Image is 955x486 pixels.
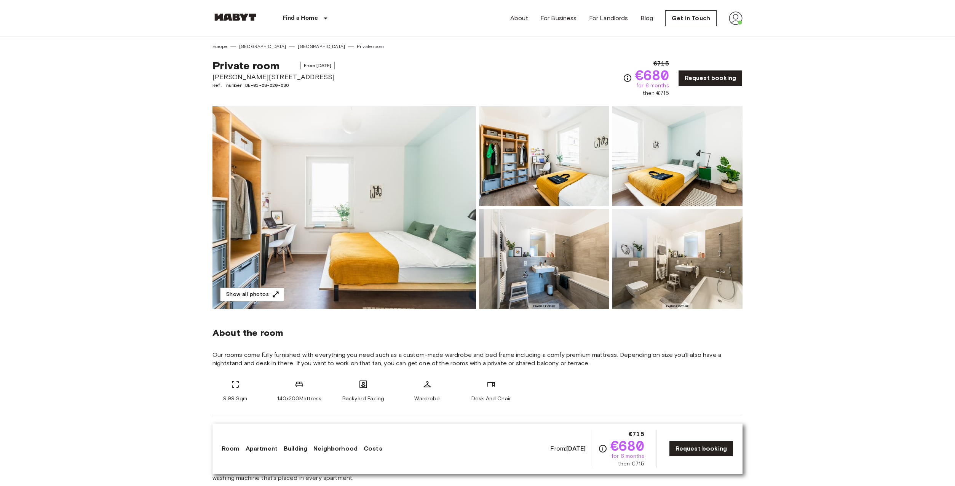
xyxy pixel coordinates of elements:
span: for 6 months [636,82,669,90]
b: [DATE] [566,445,586,452]
img: Habyt [212,13,258,21]
span: Backyard Facing [342,395,384,403]
span: [PERSON_NAME][STREET_ADDRESS] [212,72,335,82]
span: for 6 months [612,452,644,460]
a: Request booking [669,441,733,457]
span: Ref. number DE-01-08-020-03Q [212,82,335,89]
span: Wardrobe [414,395,440,403]
svg: Check cost overview for full price breakdown. Please note that discounts apply to new joiners onl... [623,74,632,83]
span: €680 [610,439,644,452]
span: Desk And Chair [471,395,511,403]
span: €680 [635,68,669,82]
svg: Check cost overview for full price breakdown. Please note that discounts apply to new joiners onl... [598,444,607,453]
img: avatar [729,11,743,25]
p: Find a Home [283,14,318,23]
img: Picture of unit DE-01-08-020-03Q [479,209,609,309]
span: then €715 [643,90,669,97]
img: Picture of unit DE-01-08-020-03Q [612,209,743,309]
a: For Business [540,14,577,23]
a: About [510,14,528,23]
a: Private room [357,43,384,50]
img: Picture of unit DE-01-08-020-03Q [612,106,743,206]
img: Picture of unit DE-01-08-020-03Q [479,106,609,206]
a: Neighborhood [313,444,358,453]
a: Request booking [678,70,743,86]
span: Our rooms come fully furnished with everything you need such as a custom-made wardrobe and bed fr... [212,351,743,368]
span: Private room [212,59,279,72]
span: 140x200Mattress [277,395,321,403]
a: Blog [640,14,653,23]
a: For Landlords [589,14,628,23]
button: Show all photos [220,288,284,302]
a: Room [222,444,240,453]
a: Costs [364,444,382,453]
a: [GEOGRAPHIC_DATA] [298,43,345,50]
a: Europe [212,43,227,50]
a: [GEOGRAPHIC_DATA] [239,43,286,50]
a: Get in Touch [665,10,717,26]
img: Marketing picture of unit DE-01-08-020-03Q [212,106,476,309]
a: Apartment [246,444,278,453]
span: €715 [653,59,669,68]
span: 9.99 Sqm [223,395,247,403]
a: Building [284,444,307,453]
span: From [DATE] [300,62,335,69]
span: €715 [629,430,644,439]
span: From: [550,444,586,453]
span: About the room [212,327,743,339]
span: then €715 [618,460,644,468]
